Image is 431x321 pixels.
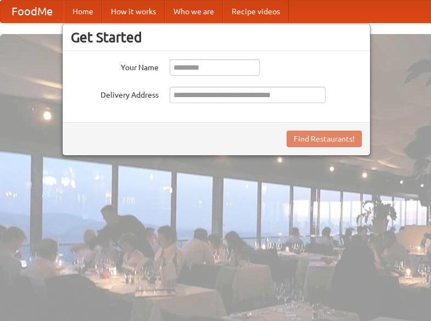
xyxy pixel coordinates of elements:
[71,87,159,100] label: Delivery Address
[223,1,289,22] a: Recipe videos
[287,131,362,147] button: Find Restaurants!
[102,1,165,22] a: How it works
[1,1,64,22] a: FoodMe
[71,59,159,73] label: Your Name
[64,1,102,22] a: Home
[71,29,362,46] h3: Get Started
[165,1,223,22] a: Who we are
